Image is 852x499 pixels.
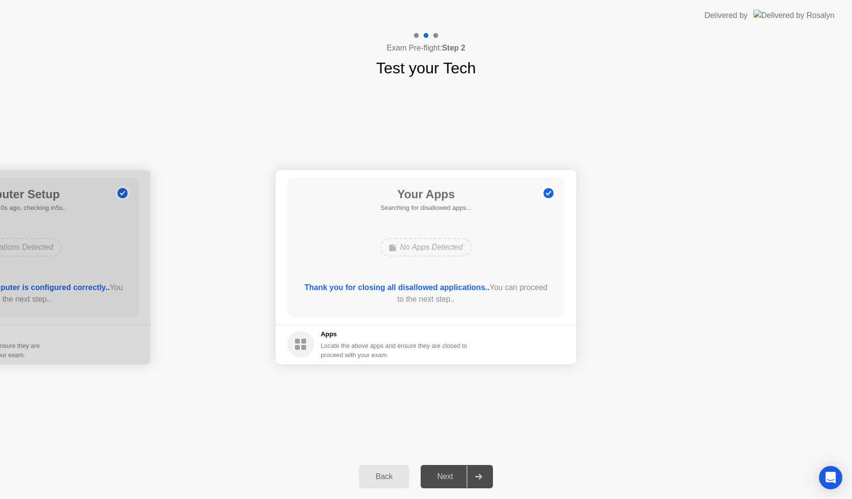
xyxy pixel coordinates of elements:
b: Thank you for closing all disallowed applications.. [305,283,490,292]
h5: Searching for disallowed apps... [380,203,472,213]
button: Next [421,465,493,488]
div: You can proceed to the next step.. [301,282,551,305]
h1: Test your Tech [376,56,476,80]
h4: Exam Pre-flight: [387,42,465,54]
div: No Apps Detected [380,238,471,257]
h5: Apps [321,329,468,339]
img: Delivered by Rosalyn [754,10,835,21]
div: Next [424,472,467,481]
h1: Your Apps [380,186,472,203]
button: Back [359,465,409,488]
div: Delivered by [705,10,748,21]
div: Locate the above apps and ensure they are closed to proceed with your exam. [321,341,468,360]
div: Back [362,472,406,481]
b: Step 2 [442,44,465,52]
div: Open Intercom Messenger [819,466,842,489]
